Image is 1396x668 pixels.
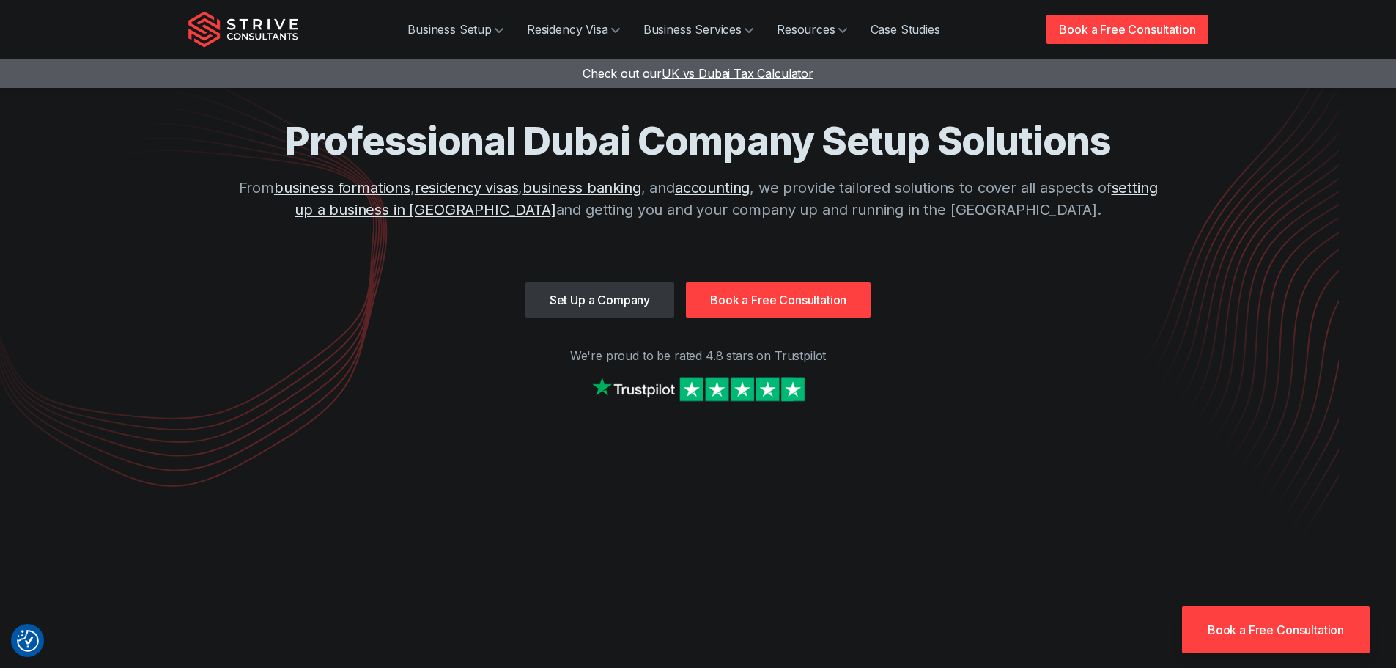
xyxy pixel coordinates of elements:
[686,282,871,318] a: Book a Free Consultation
[662,66,813,81] span: UK vs Dubai Tax Calculator
[675,179,750,197] a: accounting
[229,117,1167,165] h1: Professional Dubai Company Setup Solutions
[274,179,410,197] a: business formations
[396,15,515,44] a: Business Setup
[1182,606,1370,653] a: Book a Free Consultation
[17,630,39,652] img: Revisit consent button
[588,373,808,405] img: Strive on Trustpilot
[765,15,859,44] a: Resources
[17,630,39,652] button: Consent Preferences
[1046,15,1208,44] a: Book a Free Consultation
[415,179,519,197] a: residency visas
[188,347,1208,364] p: We're proud to be rated 4.8 stars on Trustpilot
[525,282,674,318] a: Set Up a Company
[515,15,632,44] a: Residency Visa
[229,177,1167,221] p: From , , , and , we provide tailored solutions to cover all aspects of and getting you and your c...
[188,11,298,48] img: Strive Consultants
[522,179,640,197] a: business banking
[859,15,952,44] a: Case Studies
[632,15,765,44] a: Business Services
[583,66,813,81] a: Check out ourUK vs Dubai Tax Calculator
